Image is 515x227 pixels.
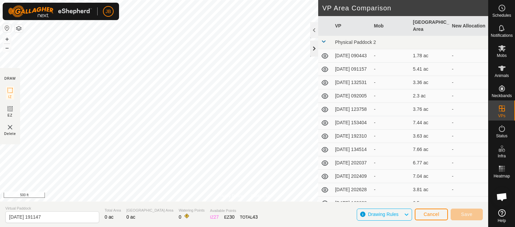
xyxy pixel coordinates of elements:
[105,208,121,213] span: Total Area
[179,208,205,213] span: Watering Points
[374,186,407,193] div: -
[126,208,173,213] span: [GEOGRAPHIC_DATA] Area
[332,89,371,103] td: [DATE] 092005
[332,76,371,89] td: [DATE] 132531
[15,24,23,32] button: Map Layers
[449,143,488,156] td: -
[3,24,11,32] button: Reset Map
[410,170,449,183] td: 7.04 ac
[498,154,506,158] span: Infra
[210,214,219,221] div: IZ
[106,8,111,15] span: JB
[449,103,488,116] td: -
[494,174,510,178] span: Heatmap
[126,214,135,220] span: 0 ac
[240,214,258,221] div: TOTAL
[495,74,509,78] span: Animals
[410,183,449,197] td: 3.81 ac
[449,63,488,76] td: -
[449,183,488,197] td: -
[335,40,376,45] span: Physical Paddock 2
[3,35,11,43] button: +
[449,156,488,170] td: -
[332,197,371,210] td: [DATE] 162628
[229,214,235,220] span: 30
[332,103,371,116] td: [DATE] 123758
[423,212,439,217] span: Cancel
[492,187,512,207] div: Open chat
[410,130,449,143] td: 3.63 ac
[410,116,449,130] td: 7.44 ac
[498,219,506,223] span: Help
[8,5,92,17] img: Gallagher Logo
[489,207,515,225] a: Help
[415,209,448,220] button: Cancel
[332,183,371,197] td: [DATE] 202628
[410,156,449,170] td: 6.77 ac
[374,52,407,59] div: -
[214,214,219,220] span: 27
[498,114,505,118] span: VPs
[332,16,371,36] th: VP
[449,49,488,63] td: -
[8,113,13,118] span: EZ
[251,193,271,199] a: Contact Us
[410,63,449,76] td: 5.41 ac
[3,44,11,52] button: –
[4,76,16,81] div: DRAW
[496,134,507,138] span: Status
[179,214,181,220] span: 0
[374,119,407,126] div: -
[449,116,488,130] td: -
[449,197,488,210] td: -
[210,208,257,214] span: Available Points
[374,92,407,99] div: -
[332,170,371,183] td: [DATE] 202409
[449,16,488,36] th: New Allocation
[374,173,407,180] div: -
[374,133,407,140] div: -
[322,4,488,12] h2: VP Area Comparison
[410,16,449,36] th: [GEOGRAPHIC_DATA] Area
[332,130,371,143] td: [DATE] 192310
[492,94,512,98] span: Neckbands
[105,214,113,220] span: 0 ac
[8,94,12,99] span: IZ
[218,193,243,199] a: Privacy Policy
[224,214,235,221] div: EZ
[410,103,449,116] td: 3.76 ac
[492,13,511,17] span: Schedules
[449,130,488,143] td: -
[6,123,14,131] img: VP
[449,170,488,183] td: -
[374,159,407,166] div: -
[374,79,407,86] div: -
[410,49,449,63] td: 1.78 ac
[4,131,16,136] span: Delete
[252,214,258,220] span: 43
[374,146,407,153] div: -
[332,143,371,156] td: [DATE] 134514
[410,76,449,89] td: 3.36 ac
[332,116,371,130] td: [DATE] 153404
[374,200,407,207] div: -
[410,143,449,156] td: 7.66 ac
[368,212,398,217] span: Drawing Rules
[332,49,371,63] td: [DATE] 090443
[410,197,449,210] td: 6.5 ac
[451,209,483,220] button: Save
[332,156,371,170] td: [DATE] 202037
[497,54,507,58] span: Mobs
[332,63,371,76] td: [DATE] 091157
[410,89,449,103] td: 2.3 ac
[374,106,407,113] div: -
[461,212,472,217] span: Save
[491,33,513,37] span: Notifications
[374,66,407,73] div: -
[449,76,488,89] td: -
[449,89,488,103] td: -
[371,16,410,36] th: Mob
[5,206,99,211] span: Virtual Paddock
